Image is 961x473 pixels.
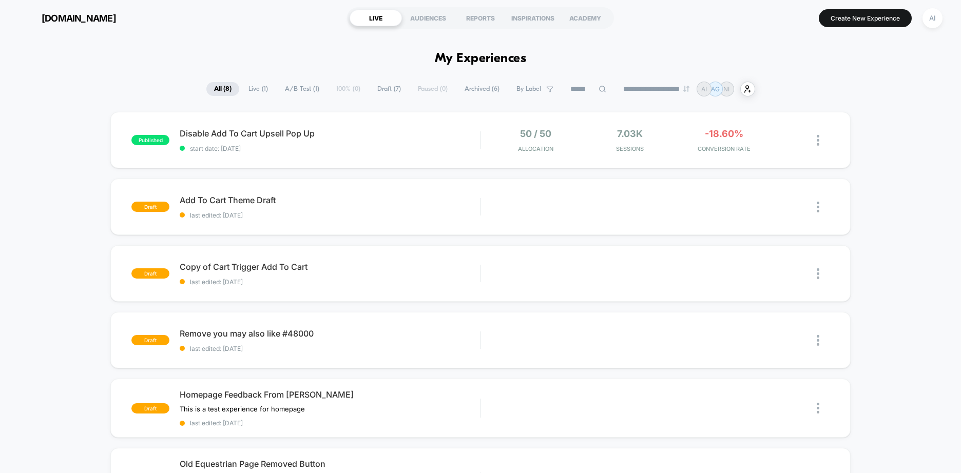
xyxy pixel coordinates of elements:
[705,128,743,139] span: -18.60%
[180,405,305,413] span: This is a test experience for homepage
[180,419,480,427] span: last edited: [DATE]
[15,10,119,26] button: [DOMAIN_NAME]
[180,145,480,152] span: start date: [DATE]
[370,82,409,96] span: Draft ( 7 )
[277,82,327,96] span: A/B Test ( 1 )
[180,128,480,139] span: Disable Add To Cart Upsell Pop Up
[817,202,819,212] img: close
[402,10,454,26] div: AUDIENCES
[520,128,551,139] span: 50 / 50
[180,211,480,219] span: last edited: [DATE]
[819,9,912,27] button: Create New Experience
[42,13,116,24] span: [DOMAIN_NAME]
[701,85,707,93] p: AI
[922,8,943,28] div: AI
[516,85,541,93] span: By Label
[680,145,769,152] span: CONVERSION RATE
[180,328,480,339] span: Remove you may also like #48000
[617,128,643,139] span: 7.03k
[817,403,819,413] img: close
[180,389,480,400] span: Homepage Feedback From [PERSON_NAME]
[131,202,169,212] span: draft
[817,268,819,279] img: close
[131,135,169,145] span: published
[180,278,480,286] span: last edited: [DATE]
[683,86,689,92] img: end
[585,145,675,152] span: Sessions
[723,85,729,93] p: NI
[131,268,169,279] span: draft
[457,82,507,96] span: Archived ( 6 )
[454,10,507,26] div: REPORTS
[350,10,402,26] div: LIVE
[180,345,480,352] span: last edited: [DATE]
[919,8,946,29] button: AI
[817,135,819,146] img: close
[817,335,819,346] img: close
[180,195,480,205] span: Add To Cart Theme Draft
[507,10,559,26] div: INSPIRATIONS
[435,51,527,66] h1: My Experiences
[180,262,480,272] span: Copy of Cart Trigger Add To Cart
[559,10,611,26] div: ACADEMY
[180,459,480,469] span: Old Equestrian Page Removed Button
[711,85,720,93] p: AG
[518,145,553,152] span: Allocation
[241,82,276,96] span: Live ( 1 )
[131,335,169,345] span: draft
[206,82,239,96] span: All ( 8 )
[131,403,169,413] span: draft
